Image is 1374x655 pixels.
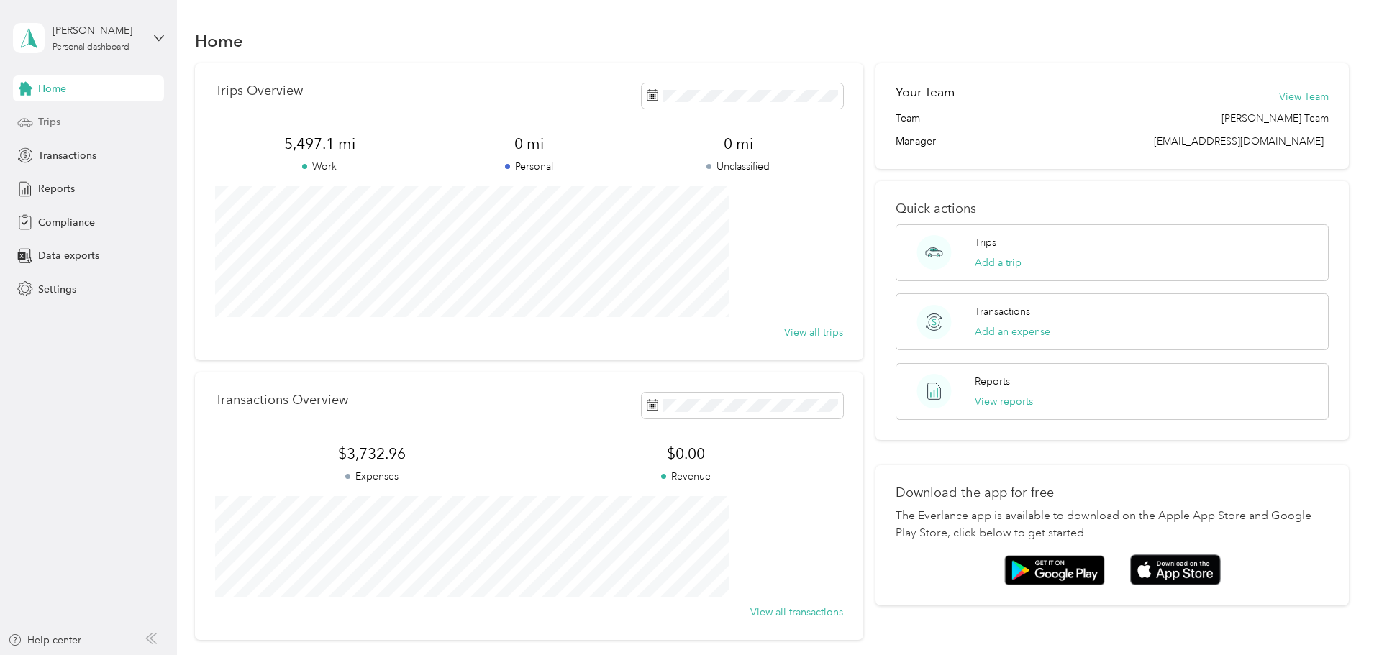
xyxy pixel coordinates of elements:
div: [PERSON_NAME] [53,23,142,38]
span: Settings [38,282,76,297]
button: Help center [8,633,81,648]
span: Team [896,111,920,126]
p: Personal [424,159,634,174]
span: Compliance [38,215,95,230]
span: [EMAIL_ADDRESS][DOMAIN_NAME] [1154,135,1324,147]
span: Data exports [38,248,99,263]
p: Work [215,159,424,174]
p: Revenue [529,469,842,484]
p: Transactions [975,304,1030,319]
p: Quick actions [896,201,1329,216]
button: Add an expense [975,324,1050,339]
p: Unclassified [634,159,843,174]
span: 5,497.1 mi [215,134,424,154]
p: The Everlance app is available to download on the Apple App Store and Google Play Store, click be... [896,508,1329,542]
span: [PERSON_NAME] Team [1221,111,1329,126]
span: Trips [38,114,60,129]
p: Reports [975,374,1010,389]
button: View all transactions [750,605,843,620]
p: Expenses [215,469,529,484]
span: $0.00 [529,444,842,464]
button: Add a trip [975,255,1022,270]
p: Transactions Overview [215,393,348,408]
span: $3,732.96 [215,444,529,464]
span: Transactions [38,148,96,163]
button: View reports [975,394,1033,409]
iframe: Everlance-gr Chat Button Frame [1293,574,1374,655]
p: Trips [975,235,996,250]
img: Google play [1004,555,1105,585]
button: View Team [1279,89,1329,104]
button: View all trips [784,325,843,340]
span: Home [38,81,66,96]
span: Reports [38,181,75,196]
p: Trips Overview [215,83,303,99]
img: App store [1130,554,1221,585]
span: Manager [896,134,936,149]
span: 0 mi [424,134,634,154]
p: Download the app for free [896,485,1329,500]
h1: Home [195,33,243,48]
h2: Your Team [896,83,955,101]
div: Personal dashboard [53,43,129,52]
span: 0 mi [634,134,843,154]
